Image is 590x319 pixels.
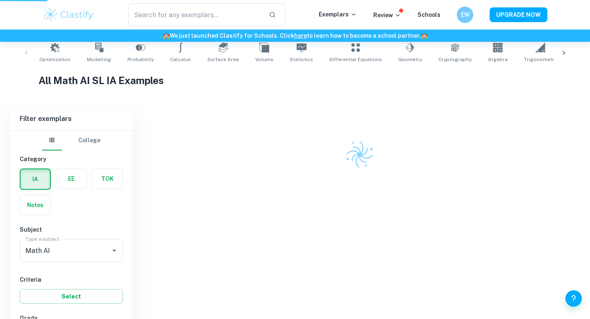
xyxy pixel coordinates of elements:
p: Exemplars [319,10,357,19]
input: Search for any exemplars... [128,3,262,26]
h6: We just launched Clastify for Schools. Click to learn how to become a school partner. [2,31,588,40]
h6: Criteria [20,275,123,284]
button: IA [20,169,50,189]
button: Select [20,289,123,304]
button: College [78,131,100,150]
button: EE [56,169,86,189]
button: EW [457,7,473,23]
img: Clastify logo [43,7,95,23]
div: Filter type choice [42,131,100,150]
span: Calculus [170,56,191,63]
button: IB [42,131,62,150]
h6: Filter exemplars [10,107,133,130]
span: Differential Equations [329,56,382,63]
span: Statistics [290,56,313,63]
span: Probability [127,56,154,63]
h1: All Math AI SL IA Examples [39,73,552,88]
span: Geometry [398,56,422,63]
button: TOK [92,169,123,189]
span: 🏫 [421,32,428,39]
a: here [294,32,307,39]
h6: Category [20,155,123,164]
span: Optimization [39,56,70,63]
span: Volume [255,56,273,63]
a: Schools [418,11,440,18]
button: Help and Feedback [565,290,582,307]
img: Clastify logo [342,137,378,173]
button: UPGRADE NOW [490,7,547,22]
span: 🏫 [163,32,170,39]
h6: Subject [20,225,123,234]
label: Type a subject [25,235,59,242]
button: Open [109,245,120,256]
span: Modelling [87,56,111,63]
span: Surface Area [207,56,239,63]
p: Review [373,11,401,20]
h6: EW [461,10,470,19]
span: Trigonometry [524,56,557,63]
span: Cryptography [438,56,472,63]
button: Notes [20,195,50,215]
span: Algebra [488,56,508,63]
